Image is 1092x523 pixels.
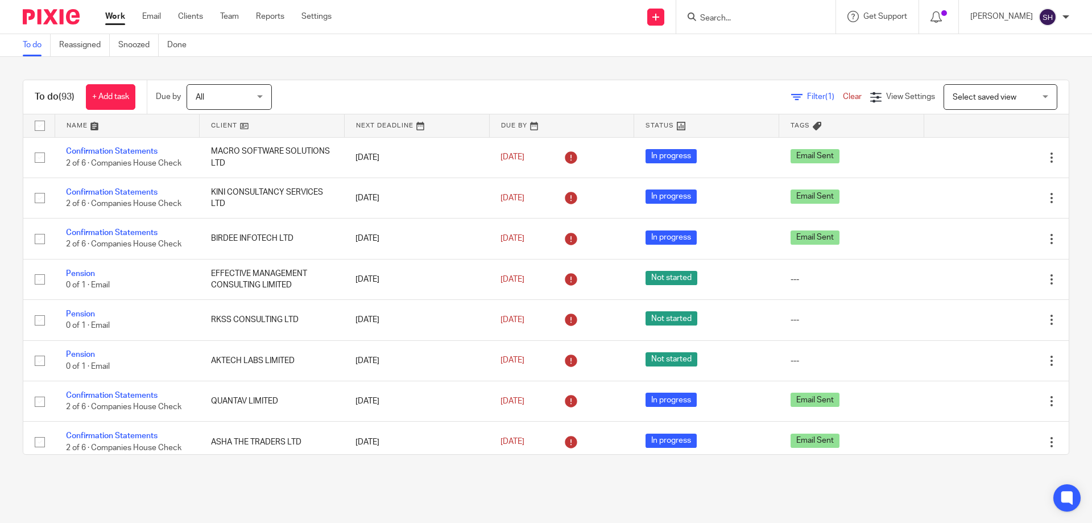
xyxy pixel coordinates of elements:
td: [DATE] [344,340,489,381]
a: Confirmation Statements [66,188,158,196]
span: [DATE] [500,194,524,202]
span: 0 of 1 · Email [66,322,110,330]
span: 2 of 6 · Companies House Check [66,241,181,249]
td: EFFECTIVE MANAGEMENT CONSULTING LIMITED [200,259,345,299]
span: [DATE] [500,357,524,365]
span: Email Sent [791,434,839,448]
span: In progress [646,230,697,245]
td: ASHA THE TRADERS LTD [200,422,345,462]
p: Due by [156,91,181,102]
span: In progress [646,149,697,163]
input: Search [699,14,801,24]
a: Email [142,11,161,22]
h1: To do [35,91,75,103]
span: Filter [807,93,843,101]
td: [DATE] [344,178,489,218]
a: Pension [66,270,95,278]
a: Team [220,11,239,22]
td: [DATE] [344,137,489,178]
a: To do [23,34,51,56]
td: RKSS CONSULTING LTD [200,300,345,340]
span: 0 of 1 · Email [66,281,110,289]
a: Reports [256,11,284,22]
td: [DATE] [344,219,489,259]
td: QUANTAV LIMITED [200,381,345,422]
a: Confirmation Statements [66,147,158,155]
span: 2 of 6 · Companies House Check [66,403,181,411]
a: Pension [66,351,95,359]
span: In progress [646,190,697,204]
span: (93) [59,92,75,101]
span: Get Support [863,13,907,20]
a: Confirmation Statements [66,229,158,237]
span: In progress [646,434,697,448]
span: [DATE] [500,438,524,446]
span: Not started [646,271,697,285]
span: Email Sent [791,190,839,204]
span: Tags [791,122,810,129]
span: [DATE] [500,316,524,324]
span: Email Sent [791,149,839,163]
span: Email Sent [791,230,839,245]
a: Snoozed [118,34,159,56]
span: 2 of 6 · Companies House Check [66,200,181,208]
span: 2 of 6 · Companies House Check [66,444,181,452]
div: --- [791,274,913,285]
a: Clients [178,11,203,22]
span: Email Sent [791,393,839,407]
td: AKTECH LABS LIMITED [200,340,345,381]
a: Work [105,11,125,22]
span: All [196,93,204,101]
td: [DATE] [344,259,489,299]
span: [DATE] [500,234,524,242]
span: 2 of 6 · Companies House Check [66,159,181,167]
td: [DATE] [344,422,489,462]
p: [PERSON_NAME] [970,11,1033,22]
a: Reassigned [59,34,110,56]
td: [DATE] [344,300,489,340]
a: Confirmation Statements [66,432,158,440]
td: KINI CONSULTANCY SERVICES LTD [200,178,345,218]
span: Not started [646,311,697,326]
span: Select saved view [953,93,1016,101]
div: --- [791,355,913,366]
td: BIRDEE INFOTECH LTD [200,219,345,259]
span: In progress [646,393,697,407]
a: Confirmation Statements [66,392,158,400]
td: [DATE] [344,381,489,422]
div: --- [791,314,913,326]
a: + Add task [86,84,135,110]
span: [DATE] [500,275,524,283]
a: Pension [66,310,95,318]
td: MACRO SOFTWARE SOLUTIONS LTD [200,137,345,178]
span: (1) [825,93,834,101]
span: View Settings [886,93,935,101]
img: svg%3E [1039,8,1057,26]
a: Done [167,34,195,56]
span: [DATE] [500,154,524,162]
span: Not started [646,352,697,366]
a: Settings [301,11,332,22]
span: [DATE] [500,397,524,405]
span: 0 of 1 · Email [66,363,110,370]
img: Pixie [23,9,80,24]
a: Clear [843,93,862,101]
